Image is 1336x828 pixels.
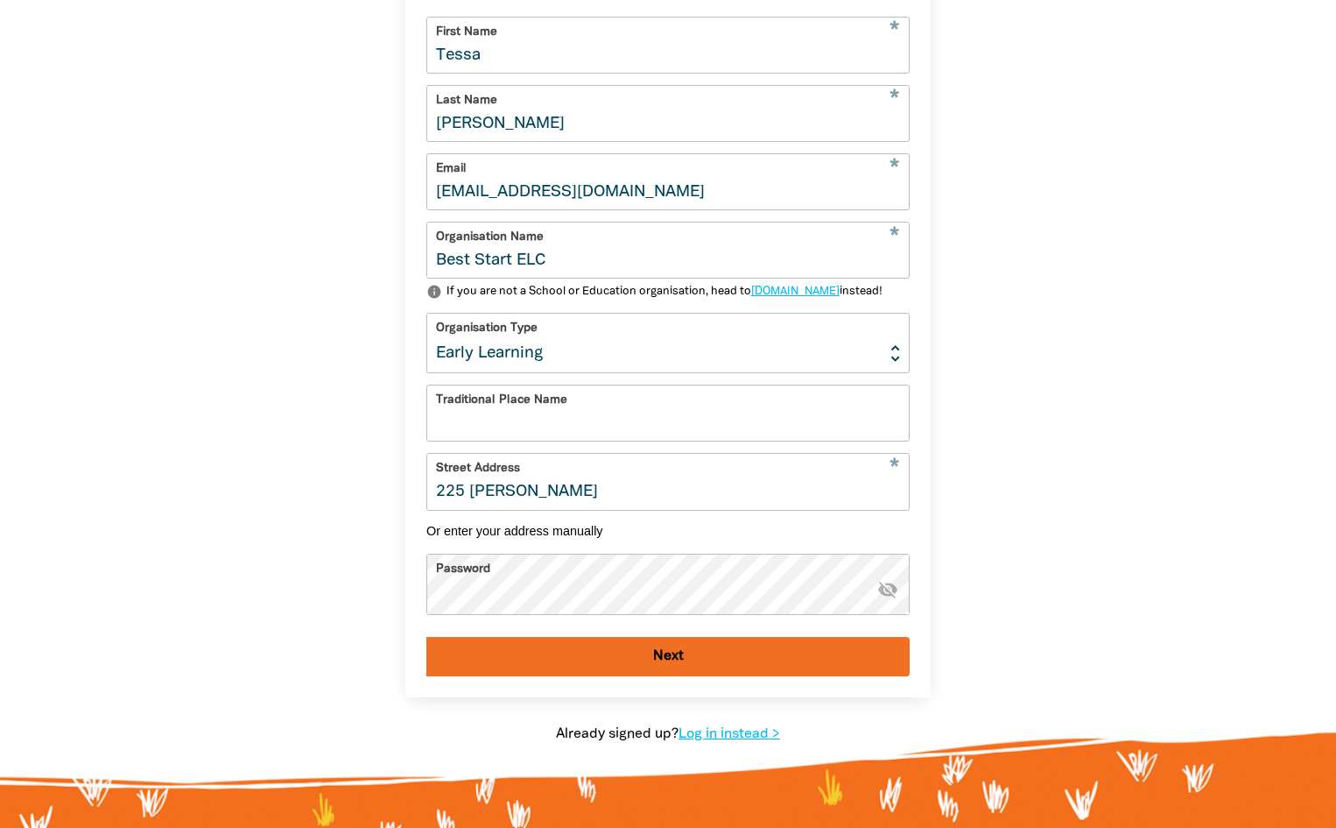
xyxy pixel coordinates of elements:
[751,287,840,297] a: [DOMAIN_NAME]
[679,728,780,740] a: Log in instead >
[877,578,898,602] button: visibility_off
[426,524,910,538] button: Or enter your address manually
[877,578,898,599] i: Hide password
[405,724,931,745] p: Already signed up?
[426,284,442,300] i: info
[426,637,910,676] button: Next
[447,284,882,301] div: If you are not a School or Education organisation, head to instead!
